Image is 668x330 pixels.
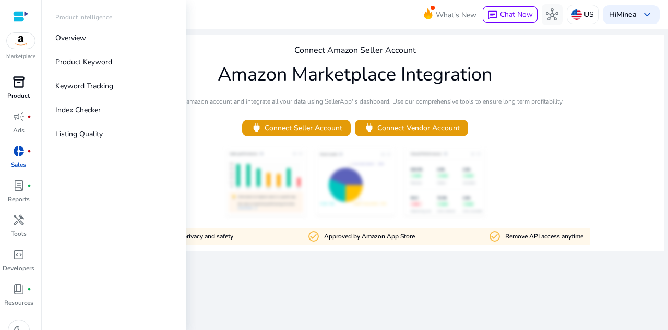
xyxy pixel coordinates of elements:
[27,287,31,291] span: fiber_manual_record
[55,105,101,116] p: Index Checker
[242,120,351,136] button: powerConnect Seller Account
[609,11,637,18] p: Hi
[55,129,103,140] p: Listing Quality
[13,179,25,192] span: lab_profile
[11,160,26,169] p: Sales
[7,33,35,49] img: amazon.svg
[363,122,460,134] span: Connect Vendor Account
[55,56,112,67] p: Product Keyword
[13,110,25,123] span: campaign
[483,6,538,23] button: chatChat Now
[147,97,563,106] p: Connect your amazon account and integrate all your data using SellerApp' s dashboard. Use our com...
[6,53,35,61] p: Marketplace
[542,4,563,25] button: hub
[143,232,233,242] p: Ensuring data privacy and safety
[546,8,558,21] span: hub
[13,214,25,226] span: handyman
[4,298,33,308] p: Resources
[55,81,113,92] p: Keyword Tracking
[571,9,582,20] img: us.svg
[13,248,25,261] span: code_blocks
[13,283,25,295] span: book_4
[250,122,342,134] span: Connect Seller Account
[250,122,263,134] span: power
[13,126,25,135] p: Ads
[27,115,31,119] span: fiber_manual_record
[505,232,583,242] p: Remove API access anytime
[363,122,375,134] span: power
[13,145,25,157] span: donut_small
[307,230,320,243] mat-icon: check_circle_outline
[27,184,31,188] span: fiber_manual_record
[355,120,468,136] button: powerConnect Vendor Account
[436,6,476,24] span: What's New
[487,10,498,20] span: chat
[27,149,31,153] span: fiber_manual_record
[55,13,112,22] p: Product Intelligence
[55,32,86,43] p: Overview
[641,8,653,21] span: keyboard_arrow_down
[324,232,415,242] p: Approved by Amazon App Store
[3,264,34,273] p: Developers
[8,195,30,204] p: Reports
[294,45,416,55] h4: Connect Amazon Seller Account
[218,63,492,86] h1: Amazon Marketplace Integration
[616,9,637,19] b: Minea
[584,5,594,24] p: US
[488,230,501,243] mat-icon: check_circle_outline
[13,76,25,88] span: inventory_2
[7,91,30,100] p: Product
[11,229,27,238] p: Tools
[500,9,533,19] span: Chat Now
